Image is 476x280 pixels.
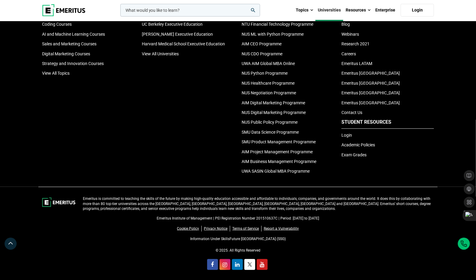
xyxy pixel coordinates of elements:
input: woocommerce-product-search-field-0 [120,4,260,17]
a: youtube [257,259,268,270]
a: AI and Machine Learning Courses [42,32,105,37]
a: Contact Us [341,110,362,115]
a: AIM Business Management Programme [242,159,316,164]
a: NUS Healthcare Programme [242,81,295,86]
a: Information Under SkillsFuture [GEOGRAPHIC_DATA] (SSG) [190,237,286,241]
a: Harvard Medical School Executive Education [142,41,225,46]
a: View All Topics [42,71,70,76]
a: Academic Policies [341,142,375,147]
a: Research 2021 [341,41,370,46]
a: NTU Financial Technology Programme [242,22,313,27]
a: Careers [341,51,356,56]
a: instagram [220,259,230,270]
a: Login [341,133,352,138]
a: UC Berkeley Executive Education [142,22,203,27]
img: twitter [248,262,252,267]
a: twitter [244,259,255,270]
a: Emeritus [GEOGRAPHIC_DATA] [341,71,400,76]
a: Emeritus LATAM [341,61,372,66]
a: AIM Project Management Programme [242,149,313,154]
a: Emeritus [GEOGRAPHIC_DATA] [341,90,400,95]
a: Webinars [341,32,359,37]
a: NUS Python Programme [242,71,288,76]
a: Terms of Service [233,226,262,232]
img: footer-logo [42,196,76,208]
a: NUS Negotiation Programme [242,90,296,95]
a: UWA AIM Global MBA Online [242,61,295,66]
a: AIM CEO Programme [242,41,282,46]
a: Digital Marketing Courses [42,51,90,56]
a: Strategy and Innovation Courses [42,61,104,66]
a: NUS Public Policy Programme [242,120,298,125]
p: © 2025. All Rights Reserved [42,248,434,253]
a: Login [401,4,434,17]
a: Cookie Policy [177,226,202,232]
a: NUS Digital Marketing Programme [242,110,306,115]
a: Report a Vulnerability [264,226,299,232]
a: Privacy Notice [204,226,230,232]
a: UWA SASIN Global MBA Programme [242,169,310,174]
a: AIM Digital Marketing Programme [242,100,305,105]
a: Exam Grades [341,152,367,157]
a: NUS CDO Programme [242,51,282,56]
a: linkedin [232,259,243,270]
a: SMU Data Science Programme [242,130,299,135]
a: SMU Product Management Programme [242,139,316,144]
a: Emeritus [GEOGRAPHIC_DATA] [341,81,400,86]
a: Coding Courses [42,22,72,27]
a: View All Universities [142,51,179,56]
p: Emeritus Institute of Management | PEI Registration Number 201510637C | Period: [DATE] to [DATE] [42,216,434,221]
a: NUS ML with Python Programme [242,32,304,37]
a: Emeritus [GEOGRAPHIC_DATA] [341,100,400,105]
a: Sales and Marketing Courses [42,41,96,46]
a: Blog [341,22,350,27]
a: facebook [207,259,218,270]
a: [PERSON_NAME] Executive Education [142,32,213,37]
p: Emeritus is committed to teaching the skills of the future by making high-quality education acces... [83,196,434,211]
